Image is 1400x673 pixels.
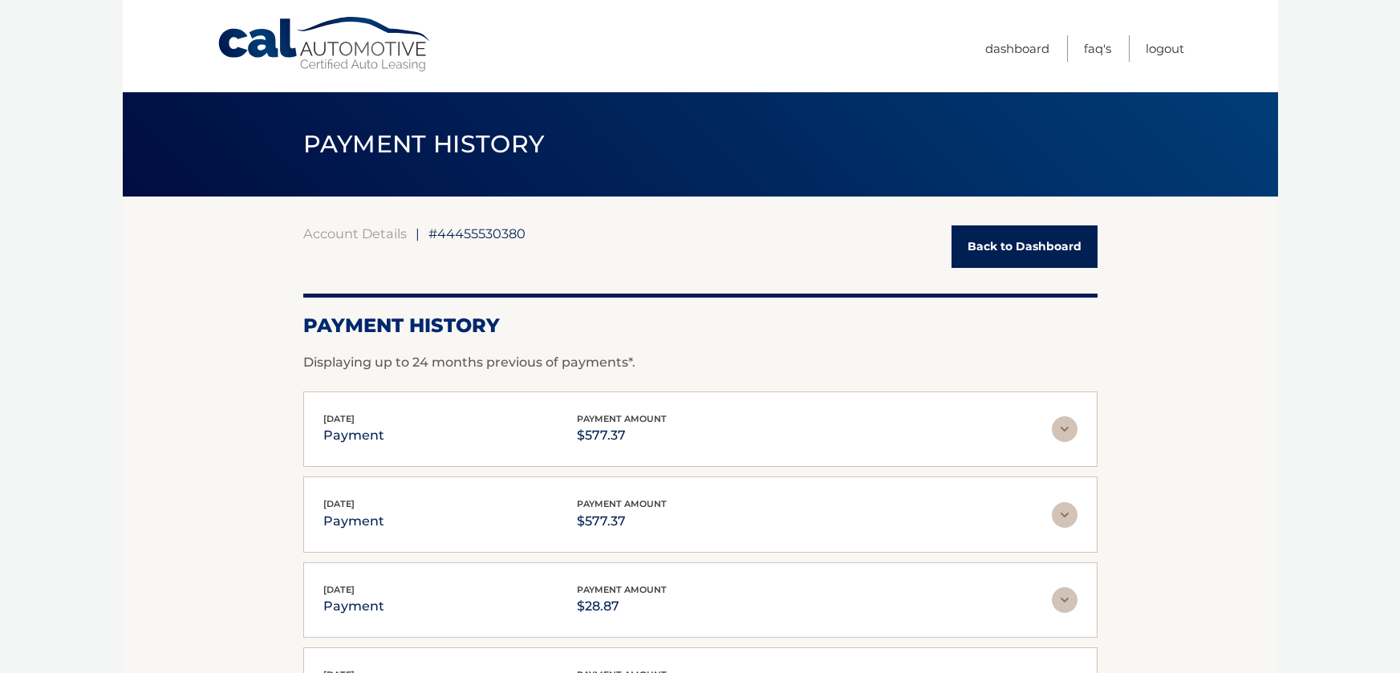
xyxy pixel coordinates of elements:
[577,595,667,618] p: $28.87
[323,510,384,533] p: payment
[952,225,1098,268] a: Back to Dashboard
[303,314,1098,338] h2: Payment History
[323,584,355,595] span: [DATE]
[323,498,355,509] span: [DATE]
[577,498,667,509] span: payment amount
[577,510,667,533] p: $577.37
[303,353,1098,372] p: Displaying up to 24 months previous of payments*.
[1052,587,1077,613] img: accordion-rest.svg
[1146,35,1184,62] a: Logout
[217,16,433,73] a: Cal Automotive
[577,584,667,595] span: payment amount
[323,595,384,618] p: payment
[303,225,407,241] a: Account Details
[1052,416,1077,442] img: accordion-rest.svg
[1084,35,1111,62] a: FAQ's
[985,35,1049,62] a: Dashboard
[323,413,355,424] span: [DATE]
[303,129,545,159] span: PAYMENT HISTORY
[428,225,526,241] span: #44455530380
[323,424,384,447] p: payment
[416,225,420,241] span: |
[577,424,667,447] p: $577.37
[577,413,667,424] span: payment amount
[1052,502,1077,528] img: accordion-rest.svg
